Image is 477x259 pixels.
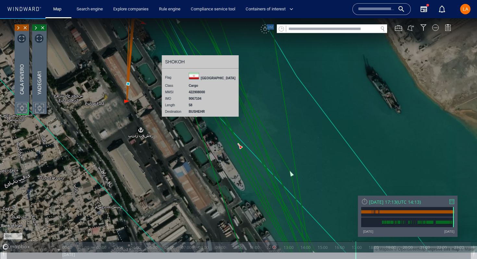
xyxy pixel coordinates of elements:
td: IMO [165,77,189,84]
div: Legend [445,6,451,13]
div: YADEGAR1 [33,12,46,93]
a: Map [51,4,66,15]
span: ) [420,181,421,187]
a: OpenStreetMap [394,229,426,233]
a: Explore companies [111,4,151,15]
span: Cargo [189,66,198,69]
a: Mapbox logo [2,225,31,232]
div: Filter [420,6,427,13]
a: Search engine [74,4,105,15]
span: BUSHEHR [189,92,205,95]
div: [DATE] [363,211,373,215]
td: Destination [165,90,189,97]
button: LA [459,3,472,16]
div: Reset Time [361,180,368,187]
span: ( [397,181,398,187]
a: Improve this map [427,229,459,233]
button: Containers of interest [243,4,299,15]
button: Map [48,4,69,15]
td: Length [165,84,189,90]
a: Compliance service tool [188,4,238,15]
div: CALA PEVERO [15,6,29,96]
div: 50m [3,215,23,222]
div: [DATE] 17:13 [369,181,397,187]
iframe: Chat [449,230,472,254]
div: Notification center [438,5,446,13]
div: CALA PEVERO [15,12,29,93]
div: CALA PEVERO [19,26,25,76]
span: 9067104 [189,79,202,82]
button: Create an AOI. [407,6,414,13]
div: YADEGAR1 [32,6,47,96]
div: Map Display [432,6,439,13]
div: SHOKOH [165,40,185,47]
span: UTC 14:13 [398,181,420,187]
a: Maxar [460,229,475,233]
span: LA [463,6,468,12]
div: Map Tools [395,6,402,13]
td: Class [165,64,189,71]
span: 422908000 [189,72,205,76]
td: Flag [165,54,189,64]
a: Mapbox [375,229,393,233]
td: MMSI [165,71,189,77]
span: Containers of interest [246,6,293,13]
div: [GEOGRAPHIC_DATA] [3,208,48,213]
a: Rule engine [156,4,183,15]
div: YADEGAR1 [37,26,42,76]
span: 58 [189,85,192,89]
span: [GEOGRAPHIC_DATA] [201,58,236,62]
div: [DATE] [444,211,454,215]
div: [DATE] 17:13(UTC 14:13) [361,181,454,187]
